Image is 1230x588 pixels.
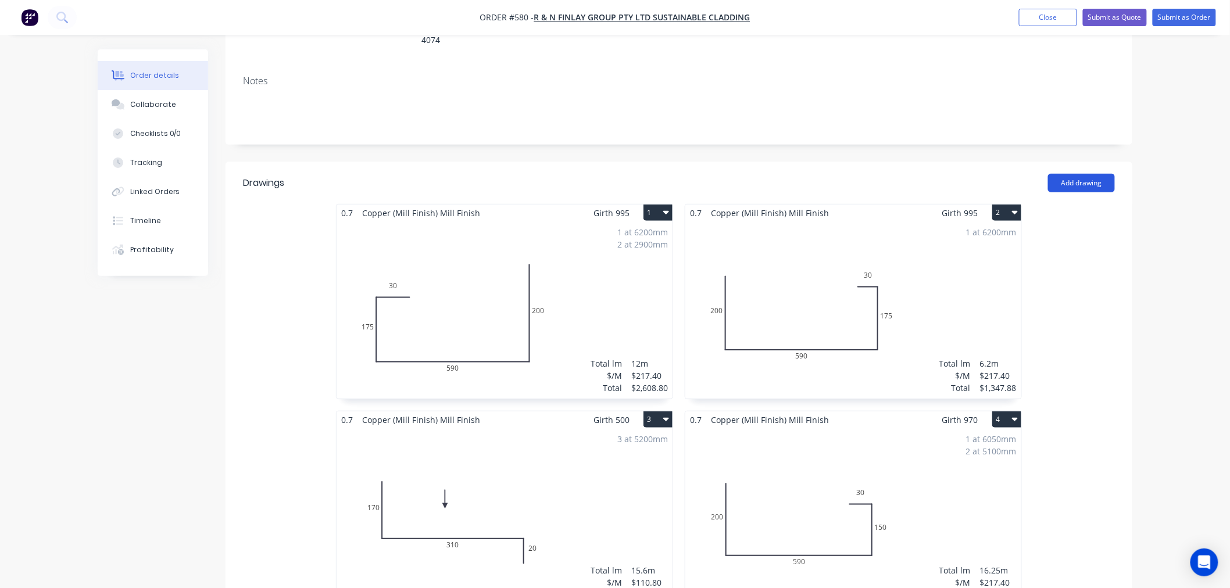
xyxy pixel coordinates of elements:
[130,216,161,226] div: Timeline
[98,148,208,177] button: Tracking
[130,157,162,168] div: Tracking
[992,411,1021,428] button: 4
[966,226,1017,238] div: 1 at 6200mm
[130,187,180,197] div: Linked Orders
[98,90,208,119] button: Collaborate
[337,221,673,399] div: 0301755902001 at 6200mm2 at 2900mmTotal lm$/MTotal12m$217.40$2,608.80
[980,382,1017,394] div: $1,347.88
[631,382,668,394] div: $2,608.80
[1083,9,1147,26] button: Submit as Quote
[939,564,971,576] div: Total lm
[593,411,630,428] span: Girth 500
[1048,174,1115,192] button: Add drawing
[591,370,622,382] div: $/M
[357,411,485,428] span: Copper (Mill Finish) Mill Finish
[617,238,668,250] div: 2 at 2900mm
[591,382,622,394] div: Total
[98,206,208,235] button: Timeline
[992,205,1021,221] button: 2
[643,411,673,428] button: 3
[243,176,284,190] div: Drawings
[98,177,208,206] button: Linked Orders
[685,411,706,428] span: 0.7
[980,370,1017,382] div: $217.40
[685,205,706,221] span: 0.7
[706,205,834,221] span: Copper (Mill Finish) Mill Finish
[591,357,622,370] div: Total lm
[631,370,668,382] div: $217.40
[337,205,357,221] span: 0.7
[130,99,176,110] div: Collaborate
[98,119,208,148] button: Checklists 0/0
[243,76,1115,87] div: Notes
[130,128,181,139] div: Checklists 0/0
[617,226,668,238] div: 1 at 6200mm
[685,221,1021,399] div: 0200590175301 at 6200mmTotal lm$/MTotal6.2m$217.40$1,347.88
[966,433,1017,445] div: 1 at 6050mm
[98,235,208,264] button: Profitability
[534,12,750,23] a: R & N Finlay Group Pty Ltd Sustainable Cladding
[617,433,668,445] div: 3 at 5200mm
[631,564,668,576] div: 15.6m
[593,205,630,221] span: Girth 995
[939,357,971,370] div: Total lm
[480,12,534,23] span: Order #580 -
[21,9,38,26] img: Factory
[98,61,208,90] button: Order details
[706,411,834,428] span: Copper (Mill Finish) Mill Finish
[591,564,622,576] div: Total lm
[966,445,1017,457] div: 2 at 5100mm
[1153,9,1216,26] button: Submit as Order
[643,205,673,221] button: 1
[631,357,668,370] div: 12m
[942,411,978,428] span: Girth 970
[939,382,971,394] div: Total
[357,205,485,221] span: Copper (Mill Finish) Mill Finish
[1190,548,1218,576] div: Open Intercom Messenger
[939,370,971,382] div: $/M
[980,357,1017,370] div: 6.2m
[1019,9,1077,26] button: Close
[130,70,180,81] div: Order details
[942,205,978,221] span: Girth 995
[130,245,174,255] div: Profitability
[337,411,357,428] span: 0.7
[980,564,1017,576] div: 16.25m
